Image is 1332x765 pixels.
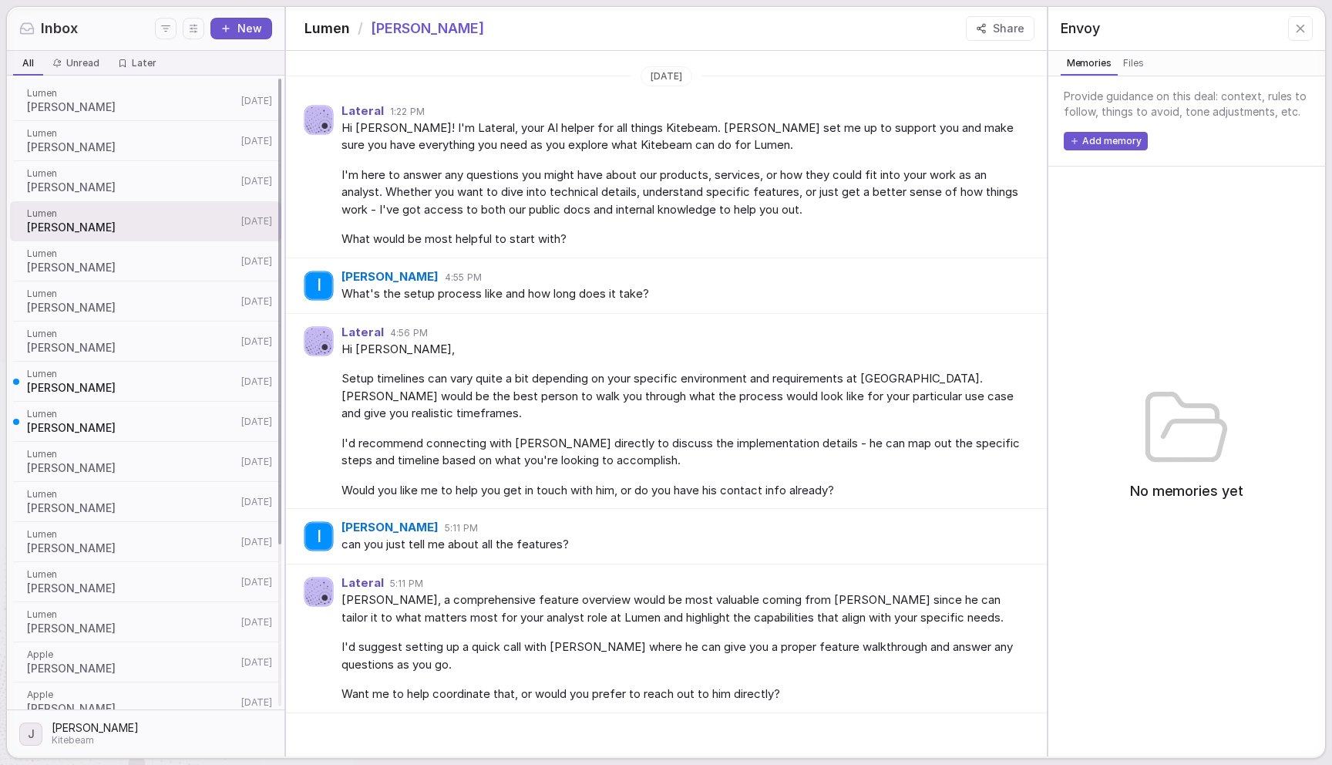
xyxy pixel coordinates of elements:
[341,482,1021,500] span: Would you like me to help you get in touch with him, or do you have his contact info already?
[27,99,237,115] span: [PERSON_NAME]
[241,616,272,629] span: [DATE]
[27,500,237,516] span: [PERSON_NAME]
[445,522,477,534] span: 5:11 PM
[10,281,281,322] a: Lumen[PERSON_NAME][DATE]
[304,106,333,134] img: Agent avatar
[241,656,272,669] span: [DATE]
[317,275,321,295] span: I
[341,370,1021,423] span: Setup timelines can vary quite a bit depending on your specific environment and requirements at [...
[304,578,333,606] img: Agent avatar
[10,602,281,642] a: Lumen[PERSON_NAME][DATE]
[341,341,1021,359] span: Hi [PERSON_NAME],
[241,696,272,709] span: [DATE]
[341,105,384,118] span: Lateral
[341,285,1021,303] span: What's the setup process like and how long does it take?
[341,686,1021,703] span: Want me to help coordinate that, or would you prefer to reach out to him directly?
[241,416,272,428] span: [DATE]
[27,608,237,621] span: Lumen
[10,362,281,402] a: Lumen[PERSON_NAME][DATE]
[27,661,237,676] span: [PERSON_NAME]
[241,456,272,468] span: [DATE]
[1064,89,1310,120] span: Provide guidance on this deal: context, rules to follow, things to avoid, tone adjustments, etc.
[341,521,439,534] span: [PERSON_NAME]
[27,340,237,356] span: [PERSON_NAME]
[241,496,272,508] span: [DATE]
[27,460,237,476] span: [PERSON_NAME]
[27,701,237,716] span: [PERSON_NAME]
[27,260,237,275] span: [PERSON_NAME]
[27,649,237,661] span: Apple
[341,167,1021,219] span: I'm here to answer any questions you might have about our products, services, or how they could f...
[27,220,237,235] span: [PERSON_NAME]
[10,402,281,442] a: Lumen[PERSON_NAME][DATE]
[27,248,237,260] span: Lumen
[10,322,281,362] a: Lumen[PERSON_NAME][DATE]
[341,271,439,284] span: [PERSON_NAME]
[41,19,78,39] span: Inbox
[241,376,272,388] span: [DATE]
[27,140,237,155] span: [PERSON_NAME]
[52,720,139,736] span: [PERSON_NAME]
[241,95,272,107] span: [DATE]
[27,207,237,220] span: Lumen
[28,724,35,744] span: J
[241,335,272,348] span: [DATE]
[1120,56,1147,71] span: Files
[10,562,281,602] a: Lumen[PERSON_NAME][DATE]
[341,577,384,590] span: Lateral
[341,326,384,339] span: Lateral
[651,70,682,83] span: [DATE]
[10,241,281,281] a: Lumen[PERSON_NAME][DATE]
[27,368,237,380] span: Lumen
[371,19,483,39] span: [PERSON_NAME]
[52,734,139,746] span: Kitebeam
[341,591,1021,626] span: [PERSON_NAME], a comprehensive feature overview would be most valuable coming from [PERSON_NAME] ...
[27,288,237,300] span: Lumen
[27,689,237,701] span: Apple
[241,576,272,588] span: [DATE]
[1061,19,1100,39] span: Envoy
[241,536,272,548] span: [DATE]
[241,175,272,187] span: [DATE]
[10,121,281,161] a: Lumen[PERSON_NAME][DATE]
[10,81,281,121] a: Lumen[PERSON_NAME][DATE]
[341,231,1021,248] span: What would be most helpful to start with?
[1064,56,1115,71] span: Memories
[210,18,272,39] button: New
[241,215,272,227] span: [DATE]
[10,642,281,682] a: Apple[PERSON_NAME][DATE]
[27,167,237,180] span: Lumen
[132,57,156,69] span: Later
[10,442,281,482] a: Lumen[PERSON_NAME][DATE]
[1064,132,1148,150] button: Add memory
[27,541,237,556] span: [PERSON_NAME]
[10,522,281,562] a: Lumen[PERSON_NAME][DATE]
[341,120,1021,154] span: Hi [PERSON_NAME]! I'm Lateral, your AI helper for all things Kitebeam. [PERSON_NAME] set me up to...
[27,420,237,436] span: [PERSON_NAME]
[445,271,481,284] span: 4:55 PM
[66,57,99,69] span: Unread
[27,568,237,581] span: Lumen
[10,682,281,723] a: Apple[PERSON_NAME][DATE]
[27,581,237,596] span: [PERSON_NAME]
[27,328,237,340] span: Lumen
[27,180,237,195] span: [PERSON_NAME]
[241,255,272,268] span: [DATE]
[27,87,237,99] span: Lumen
[1130,481,1243,501] span: No memories yet
[241,135,272,147] span: [DATE]
[390,578,422,590] span: 5:11 PM
[27,488,237,500] span: Lumen
[304,19,350,39] span: Lumen
[341,536,1021,554] span: can you just tell me about all the features?
[10,161,281,201] a: Lumen[PERSON_NAME][DATE]
[390,327,427,339] span: 4:56 PM
[341,435,1021,470] span: I'd recommend connecting with [PERSON_NAME] directly to discuss the implementation details - he c...
[390,106,424,118] span: 1:22 PM
[317,527,321,547] span: I
[183,18,204,39] button: Display settings
[27,300,237,315] span: [PERSON_NAME]
[358,19,363,39] span: /
[27,408,237,420] span: Lumen
[155,18,177,39] button: Filters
